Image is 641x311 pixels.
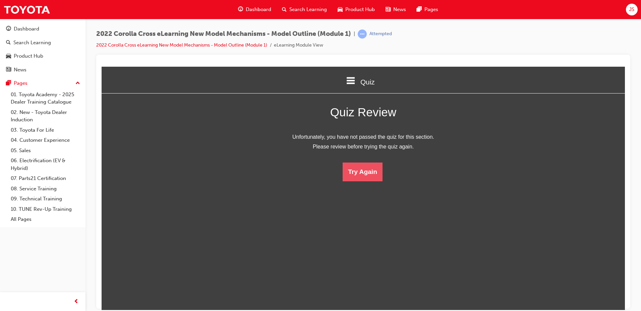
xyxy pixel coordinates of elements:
[282,5,287,14] span: search-icon
[8,145,83,156] a: 05. Sales
[3,77,83,89] button: Pages
[380,3,411,16] a: news-iconNews
[629,6,634,13] span: JS
[274,42,323,49] li: eLearning Module View
[626,4,638,15] button: JS
[369,31,392,37] div: Attempted
[14,25,39,33] div: Dashboard
[6,67,11,73] span: news-icon
[8,194,83,204] a: 09. Technical Training
[8,89,83,107] a: 01. Toyota Academy - 2025 Dealer Training Catalogue
[424,6,438,13] span: Pages
[8,184,83,194] a: 08. Service Training
[8,204,83,214] a: 10. TUNE Rev-Up Training
[14,79,27,87] div: Pages
[8,125,83,135] a: 03. Toyota For Life
[96,42,267,48] a: 2022 Corolla Cross eLearning New Model Mechanisms - Model Outline (Module 1)
[246,6,271,13] span: Dashboard
[241,96,281,115] button: Try Again
[8,173,83,184] a: 07. Parts21 Certification
[417,5,422,14] span: pages-icon
[6,80,11,86] span: pages-icon
[3,37,83,49] a: Search Learning
[3,64,83,76] a: News
[6,53,11,59] span: car-icon
[3,50,83,62] a: Product Hub
[238,5,243,14] span: guage-icon
[8,135,83,145] a: 04. Customer Experience
[128,66,396,85] div: Unfortunately, you have not passed the quiz for this section. Please review before trying the qui...
[8,107,83,125] a: 02. New - Toyota Dealer Induction
[354,30,355,38] span: |
[14,66,26,74] div: News
[259,11,273,19] span: Quiz
[233,3,277,16] a: guage-iconDashboard
[3,23,83,35] a: Dashboard
[13,39,51,47] div: Search Learning
[386,5,391,14] span: news-icon
[277,3,332,16] a: search-iconSearch Learning
[14,52,43,60] div: Product Hub
[358,29,367,39] span: learningRecordVerb_ATTEMPT-icon
[3,21,83,77] button: DashboardSearch LearningProduct HubNews
[393,6,406,13] span: News
[3,2,50,17] img: Trak
[8,214,83,225] a: All Pages
[6,26,11,32] span: guage-icon
[8,155,83,173] a: 06. Electrification (EV & Hybrid)
[6,40,11,46] span: search-icon
[128,36,396,55] h1: Quiz Review
[289,6,327,13] span: Search Learning
[332,3,380,16] a: car-iconProduct Hub
[75,79,80,88] span: up-icon
[338,5,343,14] span: car-icon
[96,30,351,38] span: 2022 Corolla Cross eLearning New Model Mechanisms - Model Outline (Module 1)
[411,3,444,16] a: pages-iconPages
[74,298,79,306] span: prev-icon
[345,6,375,13] span: Product Hub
